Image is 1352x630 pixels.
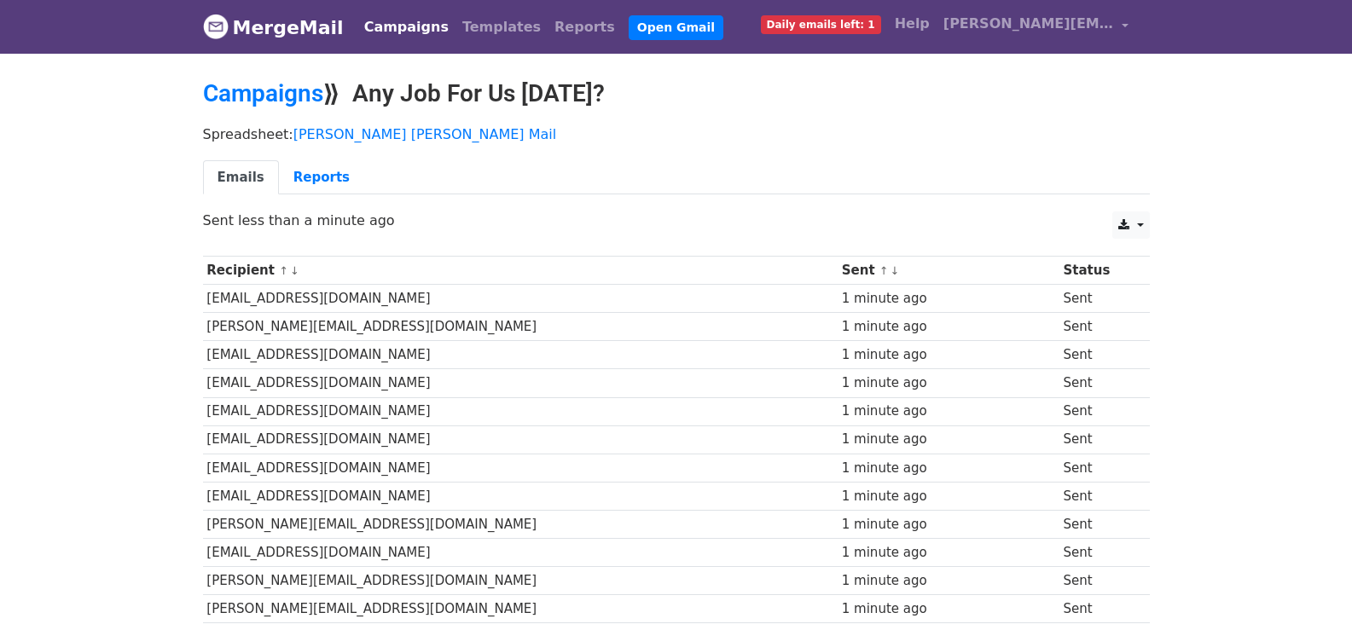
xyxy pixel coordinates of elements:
[1059,567,1138,595] td: Sent
[943,14,1114,34] span: [PERSON_NAME][EMAIL_ADDRESS][DOMAIN_NAME]
[1059,369,1138,397] td: Sent
[629,15,723,40] a: Open Gmail
[842,345,1055,365] div: 1 minute ago
[888,7,937,41] a: Help
[203,425,838,454] td: [EMAIL_ADDRESS][DOMAIN_NAME]
[1059,510,1138,538] td: Sent
[203,79,1150,108] h2: ⟫ Any Job For Us [DATE]?
[203,397,838,425] td: [EMAIL_ADDRESS][DOMAIN_NAME]
[279,264,288,277] a: ↑
[842,317,1055,337] div: 1 minute ago
[203,285,838,313] td: [EMAIL_ADDRESS][DOMAIN_NAME]
[838,257,1059,285] th: Sent
[1059,313,1138,341] td: Sent
[203,160,279,195] a: Emails
[290,264,299,277] a: ↓
[761,15,881,34] span: Daily emails left: 1
[203,79,323,107] a: Campaigns
[1059,397,1138,425] td: Sent
[203,567,838,595] td: [PERSON_NAME][EMAIL_ADDRESS][DOMAIN_NAME]
[891,264,900,277] a: ↓
[548,10,622,44] a: Reports
[203,482,838,510] td: [EMAIL_ADDRESS][DOMAIN_NAME]
[842,402,1055,421] div: 1 minute ago
[879,264,889,277] a: ↑
[842,599,1055,619] div: 1 minute ago
[203,510,838,538] td: [PERSON_NAME][EMAIL_ADDRESS][DOMAIN_NAME]
[1267,548,1352,630] iframe: Chat Widget
[754,7,888,41] a: Daily emails left: 1
[842,487,1055,506] div: 1 minute ago
[293,126,556,142] a: [PERSON_NAME] [PERSON_NAME] Mail
[1059,482,1138,510] td: Sent
[203,313,838,341] td: [PERSON_NAME][EMAIL_ADDRESS][DOMAIN_NAME]
[203,211,1150,229] p: Sent less than a minute ago
[357,10,456,44] a: Campaigns
[842,430,1055,449] div: 1 minute ago
[1059,595,1138,623] td: Sent
[842,459,1055,478] div: 1 minute ago
[203,125,1150,143] p: Spreadsheet:
[1059,257,1138,285] th: Status
[456,10,548,44] a: Templates
[1059,539,1138,567] td: Sent
[1059,425,1138,454] td: Sent
[842,543,1055,563] div: 1 minute ago
[203,369,838,397] td: [EMAIL_ADDRESS][DOMAIN_NAME]
[1059,341,1138,369] td: Sent
[937,7,1136,47] a: [PERSON_NAME][EMAIL_ADDRESS][DOMAIN_NAME]
[1059,454,1138,482] td: Sent
[203,14,229,39] img: MergeMail logo
[203,539,838,567] td: [EMAIL_ADDRESS][DOMAIN_NAME]
[203,595,838,623] td: [PERSON_NAME][EMAIL_ADDRESS][DOMAIN_NAME]
[1059,285,1138,313] td: Sent
[842,373,1055,393] div: 1 minute ago
[842,289,1055,309] div: 1 minute ago
[203,454,838,482] td: [EMAIL_ADDRESS][DOMAIN_NAME]
[203,9,344,45] a: MergeMail
[203,341,838,369] td: [EMAIL_ADDRESS][DOMAIN_NAME]
[842,571,1055,591] div: 1 minute ago
[279,160,364,195] a: Reports
[203,257,838,285] th: Recipient
[842,515,1055,535] div: 1 minute ago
